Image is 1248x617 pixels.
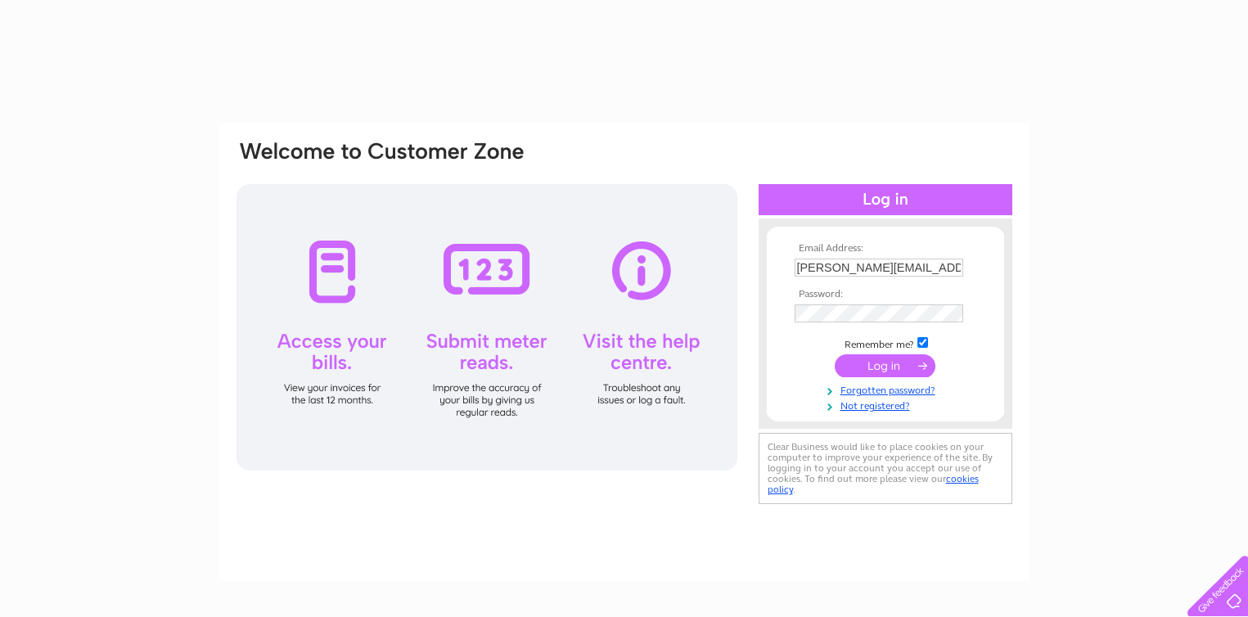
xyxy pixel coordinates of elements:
[835,354,935,377] input: Submit
[791,335,980,351] td: Remember me?
[791,289,980,300] th: Password:
[759,433,1012,504] div: Clear Business would like to place cookies on your computer to improve your experience of the sit...
[768,473,979,495] a: cookies policy
[795,397,980,412] a: Not registered?
[791,243,980,254] th: Email Address:
[795,381,980,397] a: Forgotten password?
